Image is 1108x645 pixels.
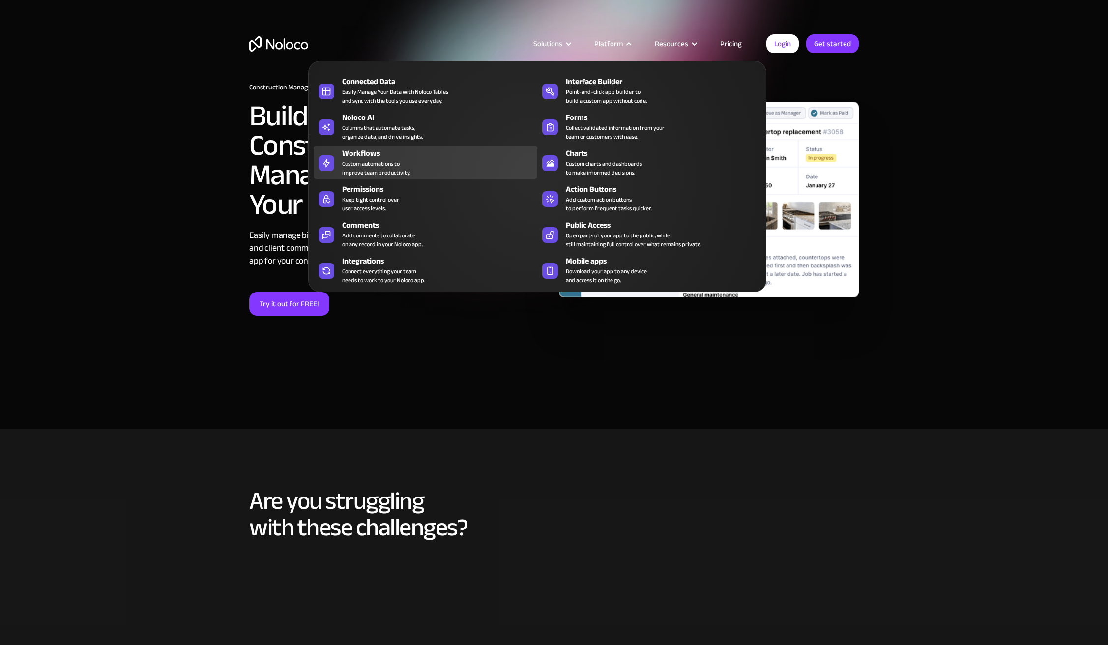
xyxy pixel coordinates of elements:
div: Workflows [342,147,542,159]
div: Charts [566,147,765,159]
a: Noloco AIColumns that automate tasks,organize data, and drive insights. [314,110,537,143]
div: Forms [566,112,765,123]
div: Comments [342,219,542,231]
div: Open parts of your app to the public, while still maintaining full control over what remains priv... [566,231,701,249]
div: Solutions [521,37,582,50]
h2: Build a Custom Construction Management App for Your Business [249,101,549,219]
div: Connect everything your team needs to work to your Noloco app. [342,267,425,285]
div: Integrations [342,255,542,267]
div: Easily manage bids, projects, timelines, budgets, and client communication in a custom app for yo... [249,229,549,267]
div: Connected Data [342,76,542,88]
a: Pricing [708,37,754,50]
a: home [249,36,308,52]
div: Interface Builder [566,76,765,88]
div: Mobile apps [566,255,765,267]
a: Connected DataEasily Manage Your Data with Noloco Tablesand sync with the tools you use everyday. [314,74,537,107]
span: Download your app to any device and access it on the go. [566,267,647,285]
a: Action ButtonsAdd custom action buttonsto perform frequent tasks quicker. [537,181,761,215]
a: Try it out for FREE! [249,292,329,316]
div: Resources [655,37,688,50]
div: Permissions [342,183,542,195]
div: Collect validated information from your team or customers with ease. [566,123,665,141]
div: Public Access [566,219,765,231]
div: Keep tight control over user access levels. [342,195,399,213]
a: Interface BuilderPoint-and-click app builder tobuild a custom app without code. [537,74,761,107]
div: Custom charts and dashboards to make informed decisions. [566,159,642,177]
a: WorkflowsCustom automations toimprove team productivity. [314,146,537,179]
a: Login [766,34,799,53]
div: Custom automations to improve team productivity. [342,159,410,177]
a: Public AccessOpen parts of your app to the public, whilestill maintaining full control over what ... [537,217,761,251]
a: Get started [806,34,859,53]
a: Mobile appsDownload your app to any deviceand access it on the go. [537,253,761,287]
a: ChartsCustom charts and dashboardsto make informed decisions. [537,146,761,179]
h2: Are you struggling with these challenges? [249,488,859,541]
div: Point-and-click app builder to build a custom app without code. [566,88,647,105]
div: Columns that automate tasks, organize data, and drive insights. [342,123,423,141]
div: Solutions [533,37,562,50]
div: Add comments to collaborate on any record in your Noloco app. [342,231,423,249]
a: PermissionsKeep tight control overuser access levels. [314,181,537,215]
a: IntegrationsConnect everything your teamneeds to work to your Noloco app. [314,253,537,287]
div: Noloco AI [342,112,542,123]
div: Action Buttons [566,183,765,195]
div: Platform [582,37,642,50]
nav: Platform [308,47,766,292]
a: CommentsAdd comments to collaborateon any record in your Noloco app. [314,217,537,251]
div: Resources [642,37,708,50]
div: Easily Manage Your Data with Noloco Tables and sync with the tools you use everyday. [342,88,448,105]
a: FormsCollect validated information from yourteam or customers with ease. [537,110,761,143]
div: Add custom action buttons to perform frequent tasks quicker. [566,195,652,213]
div: Platform [594,37,623,50]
